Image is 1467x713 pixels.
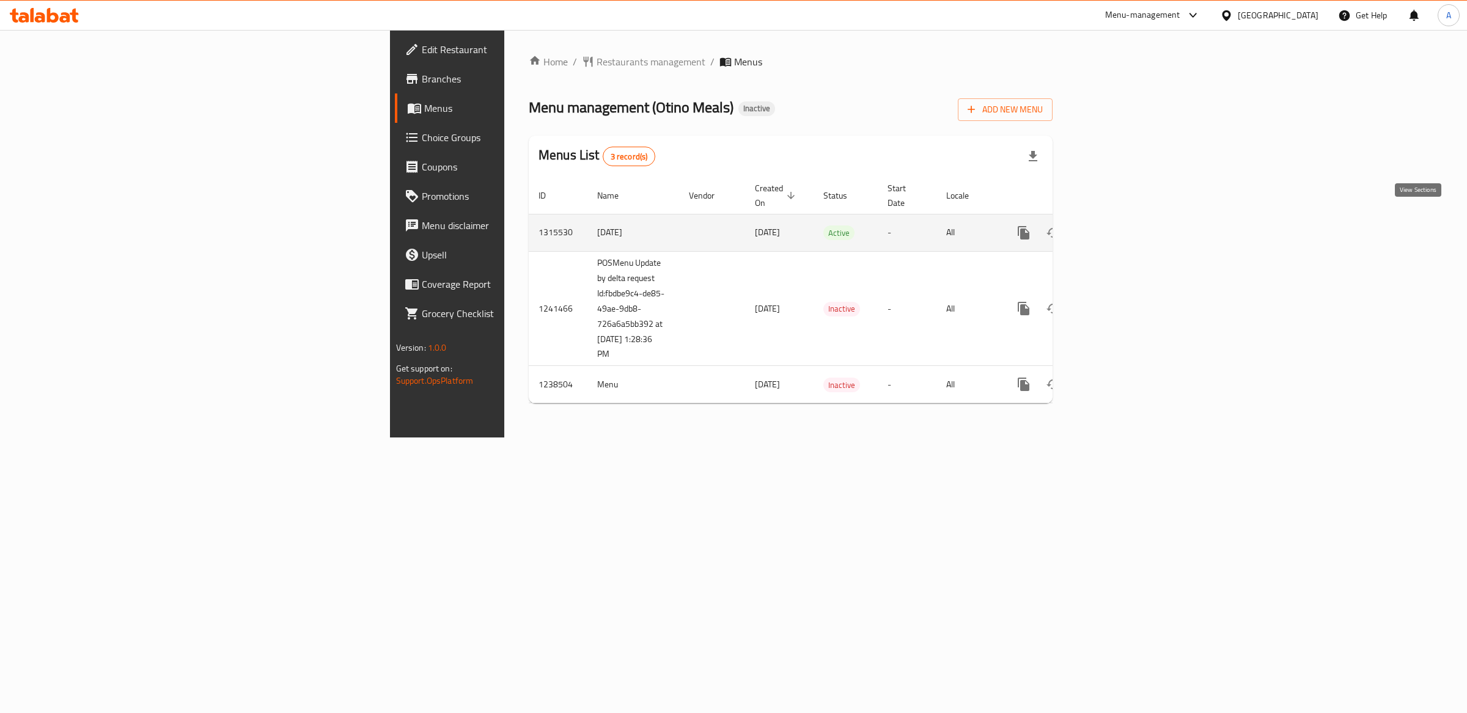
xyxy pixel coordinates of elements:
[1446,9,1451,22] span: A
[395,299,635,328] a: Grocery Checklist
[422,42,625,57] span: Edit Restaurant
[1039,370,1068,399] button: Change Status
[395,123,635,152] a: Choice Groups
[396,360,452,376] span: Get support on:
[946,188,985,203] span: Locale
[689,188,730,203] span: Vendor
[424,101,625,115] span: Menus
[529,54,1053,69] nav: breadcrumb
[1039,294,1068,323] button: Change Status
[878,214,936,251] td: -
[395,64,635,93] a: Branches
[823,226,855,240] span: Active
[999,177,1136,214] th: Actions
[1009,370,1039,399] button: more
[395,35,635,64] a: Edit Restaurant
[428,340,447,356] span: 1.0.0
[888,181,922,210] span: Start Date
[582,54,705,69] a: Restaurants management
[958,98,1053,121] button: Add New Menu
[1238,9,1318,22] div: [GEOGRAPHIC_DATA]
[823,302,860,316] span: Inactive
[936,214,999,251] td: All
[1105,8,1180,23] div: Menu-management
[738,101,775,116] div: Inactive
[823,225,855,240] div: Active
[395,269,635,299] a: Coverage Report
[878,366,936,403] td: -
[710,54,715,69] li: /
[738,103,775,114] span: Inactive
[422,130,625,145] span: Choice Groups
[395,240,635,269] a: Upsell
[395,93,635,123] a: Menus
[1009,294,1039,323] button: more
[603,147,656,166] div: Total records count
[755,301,780,316] span: [DATE]
[529,177,1136,404] table: enhanced table
[395,211,635,240] a: Menu disclaimer
[1018,142,1048,171] div: Export file
[422,159,625,174] span: Coupons
[734,54,762,69] span: Menus
[1039,218,1068,247] button: Change Status
[1009,218,1039,247] button: more
[755,376,780,392] span: [DATE]
[878,251,936,366] td: -
[755,224,780,240] span: [DATE]
[395,181,635,211] a: Promotions
[422,218,625,233] span: Menu disclaimer
[422,247,625,262] span: Upsell
[603,151,655,163] span: 3 record(s)
[936,251,999,366] td: All
[597,54,705,69] span: Restaurants management
[539,146,655,166] h2: Menus List
[823,188,863,203] span: Status
[422,306,625,321] span: Grocery Checklist
[597,188,634,203] span: Name
[968,102,1043,117] span: Add New Menu
[823,378,860,392] span: Inactive
[422,189,625,203] span: Promotions
[755,181,799,210] span: Created On
[422,71,625,86] span: Branches
[396,340,426,356] span: Version:
[422,277,625,291] span: Coverage Report
[539,188,562,203] span: ID
[823,302,860,316] div: Inactive
[395,152,635,181] a: Coupons
[936,366,999,403] td: All
[396,373,474,389] a: Support.OpsPlatform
